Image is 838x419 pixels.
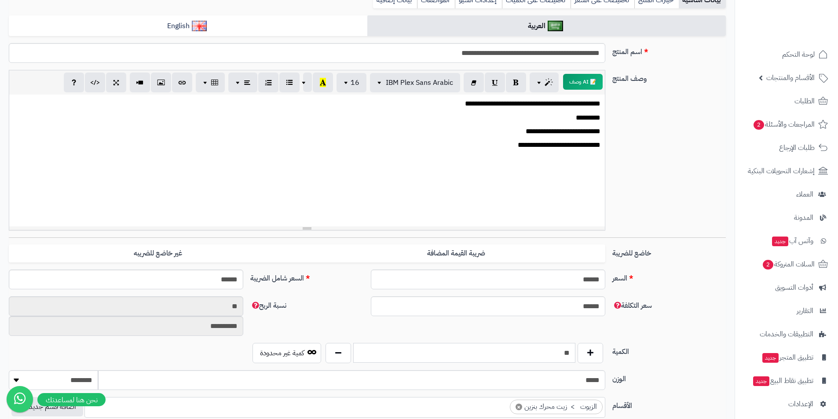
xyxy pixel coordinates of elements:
span: 2 [754,120,764,130]
a: إشعارات التحويلات البنكية [740,160,833,182]
a: الطلبات [740,91,833,112]
a: المراجعات والأسئلة2 [740,114,833,135]
a: التطبيقات والخدمات [740,324,833,345]
a: السلات المتروكة2 [740,254,833,275]
label: ضريبة القيمة المضافة [307,244,605,262]
a: الإعدادات [740,393,833,415]
span: تطبيق المتجر [761,351,813,364]
img: English [192,21,207,31]
span: إشعارات التحويلات البنكية [748,165,815,177]
span: التطبيقات والخدمات [760,328,813,340]
span: الأقسام والمنتجات [766,72,815,84]
span: الطلبات [794,95,815,107]
button: IBM Plex Sans Arabic [370,73,460,92]
span: لوحة التحكم [782,48,815,61]
a: العربية [367,15,726,37]
img: العربية [548,21,563,31]
li: الزيوت > زيت محرك بنزين [510,400,603,414]
span: IBM Plex Sans Arabic [386,77,453,88]
span: العملاء [796,188,813,200]
span: التقارير [797,305,813,317]
span: جديد [772,237,788,246]
a: تطبيق نقاط البيعجديد [740,370,833,391]
span: أدوات التسويق [775,281,813,294]
span: 16 [351,77,359,88]
label: اسم المنتج [609,43,729,57]
span: طلبات الإرجاع [779,142,815,154]
span: المدونة [794,211,813,224]
span: وآتس آب [771,235,813,247]
span: جديد [762,353,779,363]
button: 📝 AI وصف [563,74,603,90]
label: الأقسام [609,397,729,411]
label: وصف المنتج [609,70,729,84]
label: السعر شامل الضريبة [247,270,367,284]
label: الوزن [609,370,729,384]
a: المدونة [740,207,833,228]
a: أدوات التسويق [740,277,833,298]
a: طلبات الإرجاع [740,137,833,158]
button: 16 [337,73,366,92]
span: السلات المتروكة [762,258,815,270]
label: السعر [609,270,729,284]
button: اضافة قسم جديد [11,397,83,416]
label: غير خاضع للضريبه [9,244,307,262]
a: تطبيق المتجرجديد [740,347,833,368]
span: نسبة الربح [250,300,286,311]
span: المراجعات والأسئلة [753,118,815,131]
a: لوحة التحكم [740,44,833,65]
span: × [516,404,522,410]
span: جديد [753,376,769,386]
a: التقارير [740,300,833,321]
span: الإعدادات [788,398,813,410]
span: 2 [763,260,773,270]
a: English [9,15,367,37]
label: الكمية [609,343,729,357]
span: سعر التكلفة [612,300,652,311]
a: وآتس آبجديد [740,230,833,251]
span: تطبيق نقاط البيع [752,375,813,387]
label: خاضع للضريبة [609,244,729,259]
a: العملاء [740,184,833,205]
